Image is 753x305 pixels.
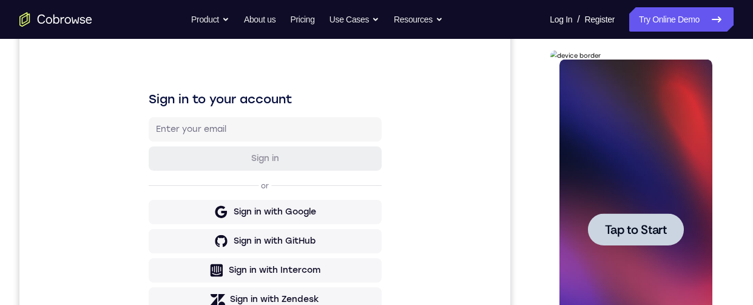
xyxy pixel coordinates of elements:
span: Tap to Start [55,173,116,185]
p: or [239,174,252,183]
div: Sign in with Zendesk [211,286,300,298]
button: Use Cases [329,7,379,32]
a: Pricing [290,7,314,32]
a: Go to the home page [19,12,92,27]
button: Product [191,7,229,32]
div: Sign in with Google [214,199,297,211]
div: Sign in with GitHub [214,228,296,240]
a: About us [244,7,275,32]
button: Sign in with Google [129,193,362,217]
button: Sign in with Zendesk [129,280,362,304]
a: Try Online Demo [629,7,734,32]
input: Enter your email [137,116,355,128]
button: Tap to Start [38,163,133,195]
span: / [577,12,579,27]
button: Sign in [129,139,362,163]
div: Sign in with Intercom [209,257,301,269]
button: Sign in with GitHub [129,222,362,246]
button: Sign in with Intercom [129,251,362,275]
h1: Sign in to your account [129,83,362,100]
a: Log In [550,7,572,32]
button: Resources [394,7,443,32]
a: Register [585,7,615,32]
